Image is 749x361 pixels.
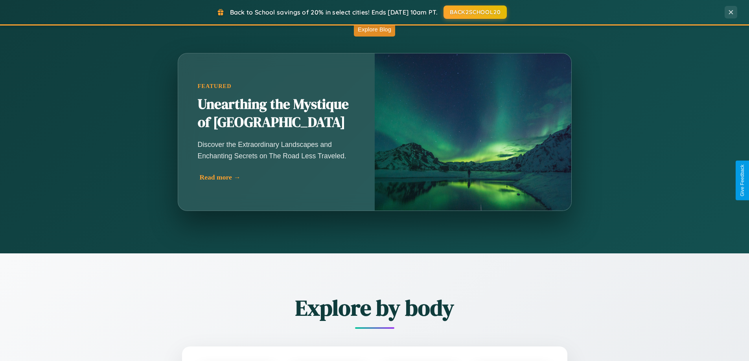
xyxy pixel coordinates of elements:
[354,22,395,37] button: Explore Blog
[198,95,355,132] h2: Unearthing the Mystique of [GEOGRAPHIC_DATA]
[198,139,355,161] p: Discover the Extraordinary Landscapes and Enchanting Secrets on The Road Less Traveled.
[200,173,357,181] div: Read more →
[740,165,745,196] div: Give Feedback
[444,5,507,19] button: BACK2SCHOOL20
[198,83,355,90] div: Featured
[139,293,611,323] h2: Explore by body
[230,8,438,16] span: Back to School savings of 20% in select cities! Ends [DATE] 10am PT.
